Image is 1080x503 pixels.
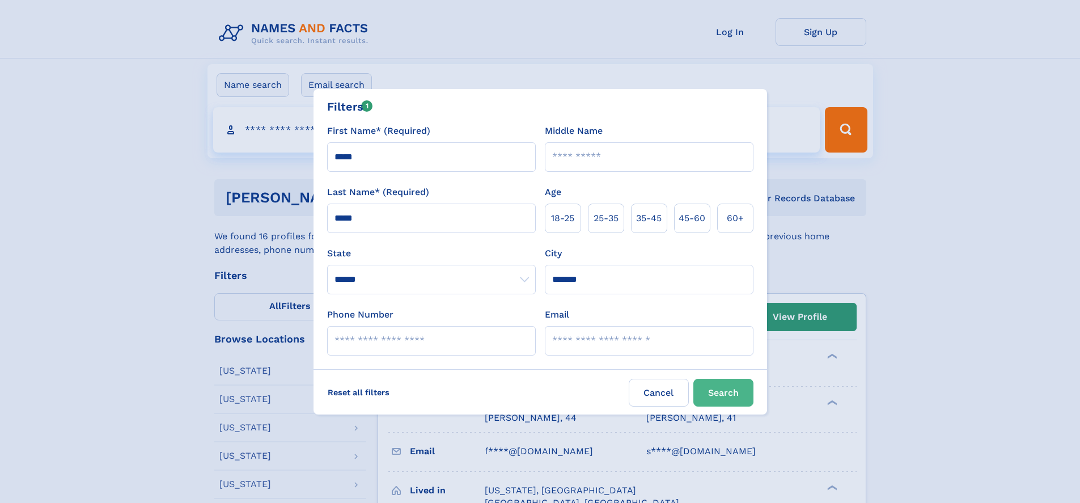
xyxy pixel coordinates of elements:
label: Last Name* (Required) [327,185,429,199]
label: City [545,247,562,260]
label: State [327,247,536,260]
label: Email [545,308,569,322]
label: Age [545,185,561,199]
label: Middle Name [545,124,603,138]
label: First Name* (Required) [327,124,430,138]
button: Search [693,379,753,407]
span: 45‑60 [679,212,705,225]
label: Cancel [629,379,689,407]
span: 18‑25 [551,212,574,225]
div: Filters [327,98,373,115]
label: Phone Number [327,308,393,322]
span: 35‑45 [636,212,662,225]
span: 60+ [727,212,744,225]
span: 25‑35 [594,212,619,225]
label: Reset all filters [320,379,397,406]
